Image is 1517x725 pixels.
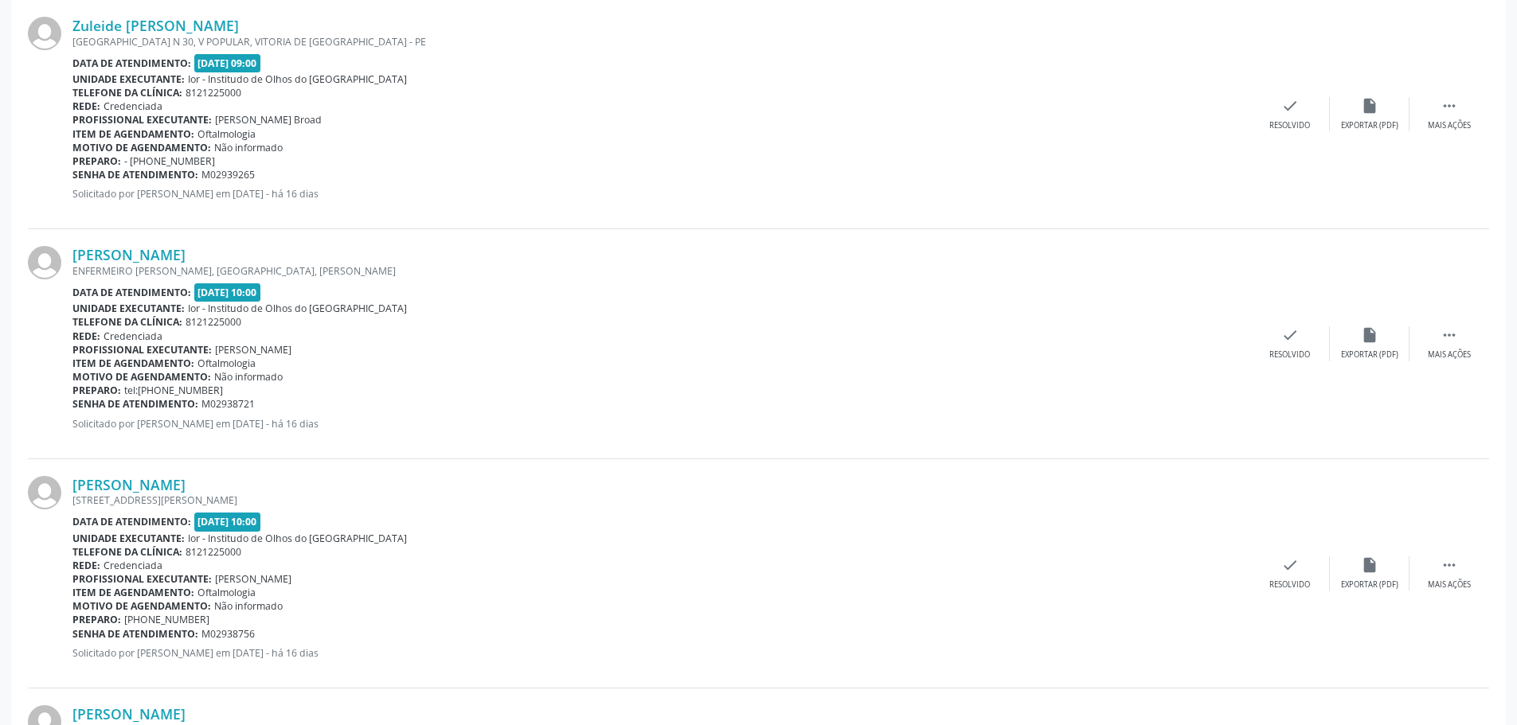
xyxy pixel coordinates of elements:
span: 8121225000 [186,315,241,329]
b: Profissional executante: [72,113,212,127]
b: Senha de atendimento: [72,397,198,411]
p: Solicitado por [PERSON_NAME] em [DATE] - há 16 dias [72,187,1250,201]
span: Oftalmologia [197,586,256,599]
i: check [1281,97,1299,115]
img: img [28,246,61,279]
b: Item de agendamento: [72,127,194,141]
img: img [28,17,61,50]
a: [PERSON_NAME] [72,246,186,263]
b: Unidade executante: [72,302,185,315]
span: [PERSON_NAME] [215,572,291,586]
b: Rede: [72,99,100,113]
i: insert_drive_file [1361,97,1378,115]
i:  [1441,556,1458,574]
b: Data de atendimento: [72,515,191,528]
span: [PERSON_NAME] [215,343,291,357]
a: [PERSON_NAME] [72,705,186,723]
span: [DATE] 10:00 [194,513,261,531]
b: Unidade executante: [72,532,185,545]
b: Telefone da clínica: [72,86,182,99]
span: 8121225000 [186,545,241,559]
span: [PERSON_NAME] Broad [215,113,322,127]
b: Telefone da clínica: [72,545,182,559]
span: Ior - Institudo de Olhos do [GEOGRAPHIC_DATA] [188,302,407,315]
b: Motivo de agendamento: [72,141,211,154]
span: M02939265 [201,168,255,181]
span: [DATE] 09:00 [194,54,261,72]
div: [STREET_ADDRESS][PERSON_NAME] [72,493,1250,507]
b: Item de agendamento: [72,586,194,599]
b: Preparo: [72,613,121,626]
i:  [1441,326,1458,344]
i: check [1281,556,1299,574]
div: Exportar (PDF) [1341,579,1398,591]
b: Preparo: [72,384,121,397]
div: Resolvido [1269,579,1310,591]
b: Profissional executante: [72,343,212,357]
b: Senha de atendimento: [72,627,198,641]
span: M02938756 [201,627,255,641]
span: [DATE] 10:00 [194,283,261,302]
img: img [28,476,61,509]
i:  [1441,97,1458,115]
span: Credenciada [104,559,162,572]
span: Oftalmologia [197,357,256,370]
b: Motivo de agendamento: [72,599,211,613]
b: Data de atendimento: [72,286,191,299]
span: 8121225000 [186,86,241,99]
b: Item de agendamento: [72,357,194,370]
p: Solicitado por [PERSON_NAME] em [DATE] - há 16 dias [72,646,1250,660]
b: Telefone da clínica: [72,315,182,329]
b: Unidade executante: [72,72,185,86]
span: - [PHONE_NUMBER] [124,154,215,168]
div: Exportar (PDF) [1341,349,1398,361]
a: [PERSON_NAME] [72,476,186,493]
a: Zuleide [PERSON_NAME] [72,17,239,34]
b: Senha de atendimento: [72,168,198,181]
b: Profissional executante: [72,572,212,586]
i: check [1281,326,1299,344]
b: Preparo: [72,154,121,168]
div: [GEOGRAPHIC_DATA] N 30, V POPULAR, VITORIA DE [GEOGRAPHIC_DATA] - PE [72,35,1250,49]
p: Solicitado por [PERSON_NAME] em [DATE] - há 16 dias [72,417,1250,431]
b: Motivo de agendamento: [72,370,211,384]
span: Credenciada [104,329,162,343]
div: Resolvido [1269,349,1310,361]
i: insert_drive_file [1361,326,1378,344]
i: insert_drive_file [1361,556,1378,574]
span: Oftalmologia [197,127,256,141]
span: Ior - Institudo de Olhos do [GEOGRAPHIC_DATA] [188,72,407,86]
b: Data de atendimento: [72,57,191,70]
div: Resolvido [1269,120,1310,131]
div: Exportar (PDF) [1341,120,1398,131]
div: Mais ações [1428,579,1471,591]
span: Não informado [214,599,283,613]
div: Mais ações [1428,349,1471,361]
span: Credenciada [104,99,162,113]
b: Rede: [72,559,100,572]
span: Não informado [214,370,283,384]
div: ENFERMEIRO [PERSON_NAME], [GEOGRAPHIC_DATA], [PERSON_NAME] [72,264,1250,278]
div: Mais ações [1428,120,1471,131]
span: tel:[PHONE_NUMBER] [124,384,223,397]
span: [PHONE_NUMBER] [124,613,209,626]
span: Ior - Institudo de Olhos do [GEOGRAPHIC_DATA] [188,532,407,545]
span: Não informado [214,141,283,154]
b: Rede: [72,329,100,343]
span: M02938721 [201,397,255,411]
